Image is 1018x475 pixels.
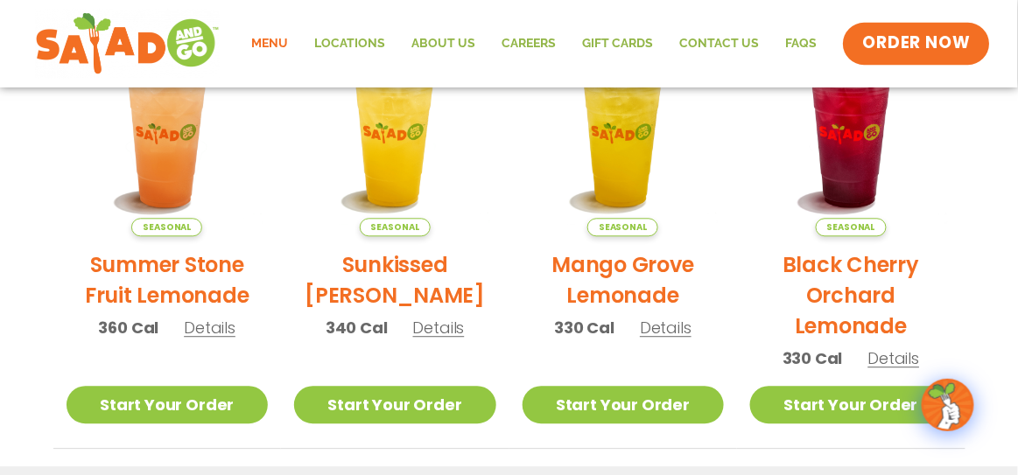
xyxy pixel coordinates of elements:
[294,386,496,423] a: Start Your Order
[326,316,388,339] span: 340 Cal
[640,317,692,339] span: Details
[302,24,399,64] a: Locations
[783,346,843,370] span: 330 Cal
[923,381,972,430] img: wpChatIcon
[750,249,952,341] h2: Black Cherry Orchard Lemonade
[555,316,615,339] span: 330 Cal
[239,24,831,64] nav: Menu
[523,386,725,423] a: Start Your Order
[360,218,431,236] span: Seasonal
[413,317,465,339] span: Details
[773,24,831,64] a: FAQs
[523,35,725,237] img: Product photo for Mango Grove Lemonade
[67,249,269,311] h2: Summer Stone Fruit Lemonade
[67,35,269,237] img: Product photo for Summer Stone Fruit Lemonade
[816,218,887,236] span: Seasonal
[67,386,269,423] a: Start Your Order
[750,386,952,423] a: Start Your Order
[294,249,496,311] h2: Sunkissed [PERSON_NAME]
[184,317,235,339] span: Details
[570,24,667,64] a: GIFT CARDS
[399,24,489,64] a: About Us
[843,23,990,65] a: ORDER NOW
[667,24,773,64] a: Contact Us
[131,218,202,236] span: Seasonal
[862,32,971,55] span: ORDER NOW
[294,35,496,237] img: Product photo for Sunkissed Yuzu Lemonade
[868,347,920,369] span: Details
[489,24,570,64] a: Careers
[35,9,220,79] img: new-SAG-logo-768×292
[99,316,159,339] span: 360 Cal
[239,24,302,64] a: Menu
[523,249,725,311] h2: Mango Grove Lemonade
[587,218,658,236] span: Seasonal
[750,35,952,237] img: Product photo for Black Cherry Orchard Lemonade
